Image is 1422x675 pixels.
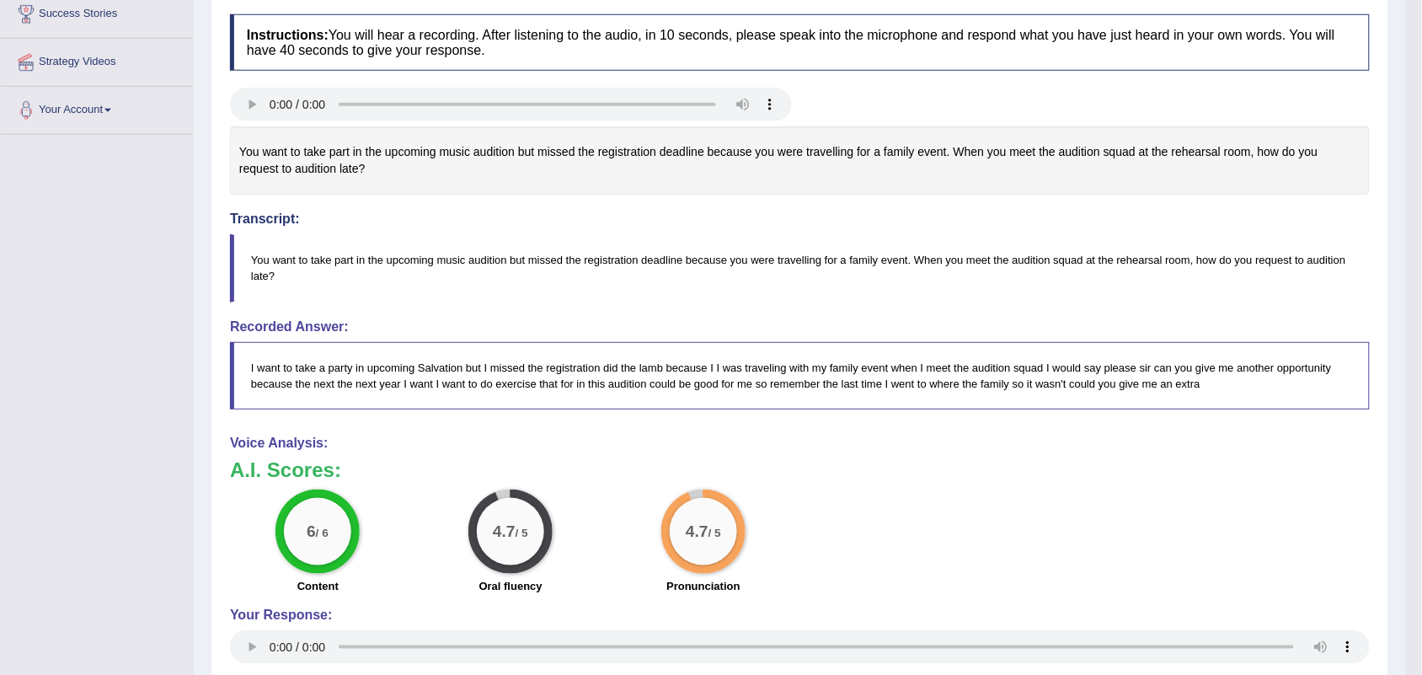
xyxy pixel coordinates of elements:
[493,522,516,541] big: 4.7
[230,14,1370,71] h4: You will hear a recording. After listening to the audio, in 10 seconds, please speak into the mic...
[316,528,329,540] small: / 6
[666,578,740,594] label: Pronunciation
[479,578,543,594] label: Oral fluency
[708,528,721,540] small: / 5
[230,342,1370,410] blockquote: I want to take a party in upcoming Salvation but I missed the registration did the lamb because I...
[230,458,341,481] b: A.I. Scores:
[297,578,339,594] label: Content
[230,436,1370,451] h4: Voice Analysis:
[230,234,1370,302] blockquote: You want to take part in the upcoming music audition but missed the registration deadline because...
[230,608,1370,623] h4: Your Response:
[1,39,193,81] a: Strategy Videos
[516,528,528,540] small: / 5
[230,126,1370,195] div: You want to take part in the upcoming music audition but missed the registration deadline because...
[230,319,1370,335] h4: Recorded Answer:
[307,522,316,541] big: 6
[247,28,329,42] b: Instructions:
[1,87,193,129] a: Your Account
[686,522,708,541] big: 4.7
